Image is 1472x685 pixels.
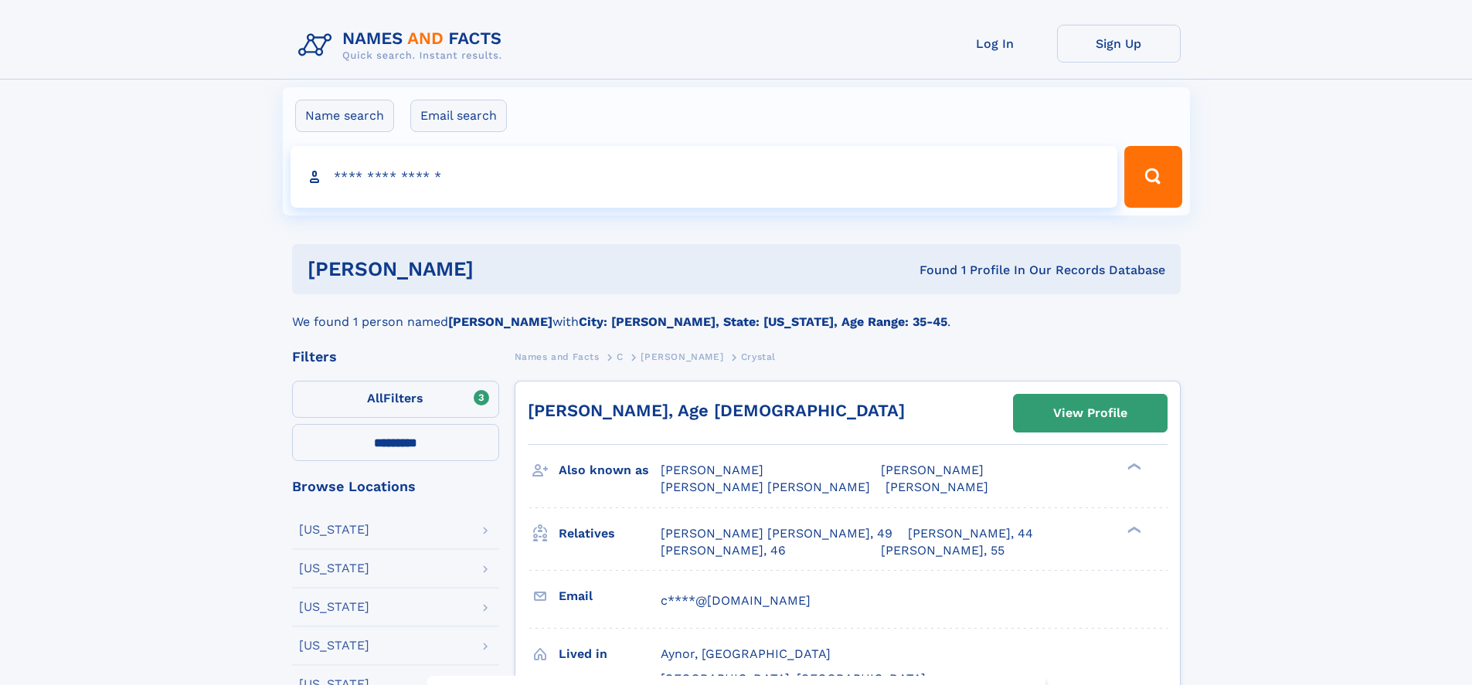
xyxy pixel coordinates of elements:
div: View Profile [1053,395,1127,431]
h3: Email [559,583,661,609]
a: [PERSON_NAME], Age [DEMOGRAPHIC_DATA] [528,401,905,420]
label: Name search [295,100,394,132]
span: [PERSON_NAME] [PERSON_NAME] [661,480,870,494]
a: [PERSON_NAME] [641,347,723,366]
h1: [PERSON_NAME] [308,259,697,279]
div: [US_STATE] [299,562,369,575]
b: City: [PERSON_NAME], State: [US_STATE], Age Range: 35-45 [579,314,947,329]
a: [PERSON_NAME], 44 [908,525,1033,542]
h3: Also known as [559,457,661,483]
span: All [367,391,383,405]
a: Names and Facts [515,347,600,366]
span: C [617,351,624,362]
img: Logo Names and Facts [292,25,515,66]
a: Sign Up [1057,25,1181,63]
span: [PERSON_NAME] [886,480,988,494]
input: search input [291,146,1118,208]
span: Aynor, [GEOGRAPHIC_DATA] [661,646,831,661]
div: Filters [292,350,499,364]
div: [US_STATE] [299,639,369,652]
h3: Relatives [559,521,661,547]
a: Log In [933,25,1057,63]
div: We found 1 person named with . [292,294,1181,331]
a: [PERSON_NAME] [PERSON_NAME], 49 [661,525,892,542]
label: Filters [292,381,499,418]
a: View Profile [1014,395,1167,432]
h3: Lived in [559,641,661,667]
div: [US_STATE] [299,524,369,536]
b: [PERSON_NAME] [448,314,552,329]
a: C [617,347,624,366]
div: ❯ [1124,524,1142,534]
button: Search Button [1124,146,1181,208]
a: [PERSON_NAME], 46 [661,542,786,559]
div: Found 1 Profile In Our Records Database [696,262,1165,279]
span: [PERSON_NAME] [641,351,723,362]
span: [PERSON_NAME] [881,463,984,477]
a: [PERSON_NAME], 55 [881,542,1005,559]
label: Email search [410,100,507,132]
div: ❯ [1124,462,1142,472]
span: Crystal [741,351,776,362]
div: Browse Locations [292,480,499,493]
div: [US_STATE] [299,601,369,613]
span: [PERSON_NAME] [661,463,763,477]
